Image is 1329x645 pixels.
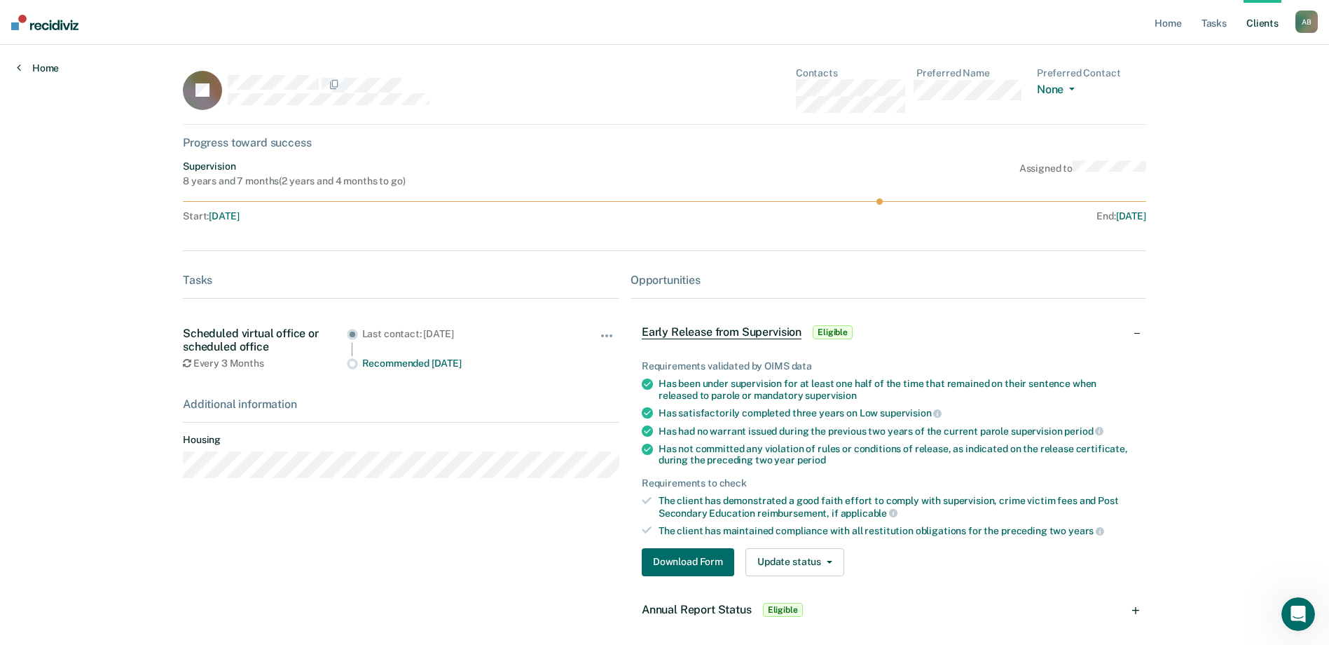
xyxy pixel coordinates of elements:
div: Start : [183,210,665,222]
span: Early Release from Supervision [642,325,801,339]
span: period [1064,426,1103,437]
span: years [1068,525,1104,536]
div: Assigned to [1019,161,1146,187]
div: Early Release from SupervisionEligible [631,310,1146,355]
div: Has had no warrant issued during the previous two years of the current parole supervision [659,425,1135,437]
div: Annual Report StatusEligible [631,588,1146,632]
div: Last contact: [DATE] [362,328,565,340]
button: Update status [745,548,844,576]
span: supervision [805,390,856,401]
div: Scheduled virtual office or scheduled office [183,327,347,353]
div: Progress toward success [183,136,1146,149]
div: End : [670,210,1146,222]
div: Has not committed any violation of rules or conditions of release, as indicated on the release ce... [659,443,1135,467]
div: Supervision [183,161,405,172]
dt: Preferred Name [916,67,1026,79]
iframe: Intercom live chat [1281,597,1315,631]
a: Navigate to form link [642,548,740,576]
div: Recommended [DATE] [362,358,565,369]
span: applicable [841,508,897,519]
div: A B [1295,11,1318,33]
dt: Housing [183,434,619,446]
span: Annual Report Status [642,603,752,616]
div: Tasks [183,273,619,287]
button: Download Form [642,548,734,576]
span: [DATE] [209,210,239,222]
span: [DATE] [1116,210,1146,222]
div: Every 3 Months [183,358,347,369]
dt: Contacts [796,67,905,79]
span: Eligible [763,603,803,617]
div: Has satisfactorily completed three years on Low [659,407,1135,419]
img: Recidiviz [11,15,78,30]
div: Additional information [183,398,619,411]
div: 8 years and 7 months ( 2 years and 4 months to go ) [183,175,405,187]
div: Requirements to check [642,477,1135,489]
div: The client has demonstrated a good faith effort to comply with supervision, crime victim fees and... [659,495,1135,519]
span: period [797,454,826,466]
span: Eligible [813,325,853,339]
div: Opportunities [631,273,1146,287]
div: Has been under supervision for at least one half of the time that remained on their sentence when... [659,378,1135,402]
dt: Preferred Contact [1037,67,1146,79]
span: supervision [880,407,942,419]
a: Home [17,62,59,74]
button: None [1037,83,1080,99]
div: The client has maintained compliance with all restitution obligations for the preceding two [659,524,1135,537]
div: Requirements validated by OIMS data [642,360,1135,372]
button: AB [1295,11,1318,33]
